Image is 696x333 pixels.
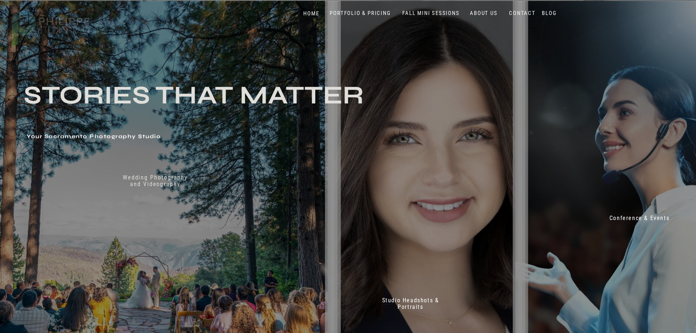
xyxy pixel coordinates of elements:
a: HOME [296,10,327,17]
a: CONTACT [507,10,537,17]
a: BLOG [540,10,559,17]
a: Studio Headshots & Portraits [373,297,448,313]
a: ABOUT US [468,10,499,17]
a: FALL MINI SESSIONS [401,10,461,17]
a: Wedding Photography and Videography [117,174,193,194]
a: Conference & Events [604,215,674,225]
h1: Your Sacramento Photography Studio [27,133,298,141]
h2: Don't just take our word for it [358,175,570,246]
h3: Stories that Matter [24,84,389,128]
p: 70+ 5 Star reviews on Google & Yelp [422,272,520,292]
a: PORTFOLIO & PRICING [327,10,394,17]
